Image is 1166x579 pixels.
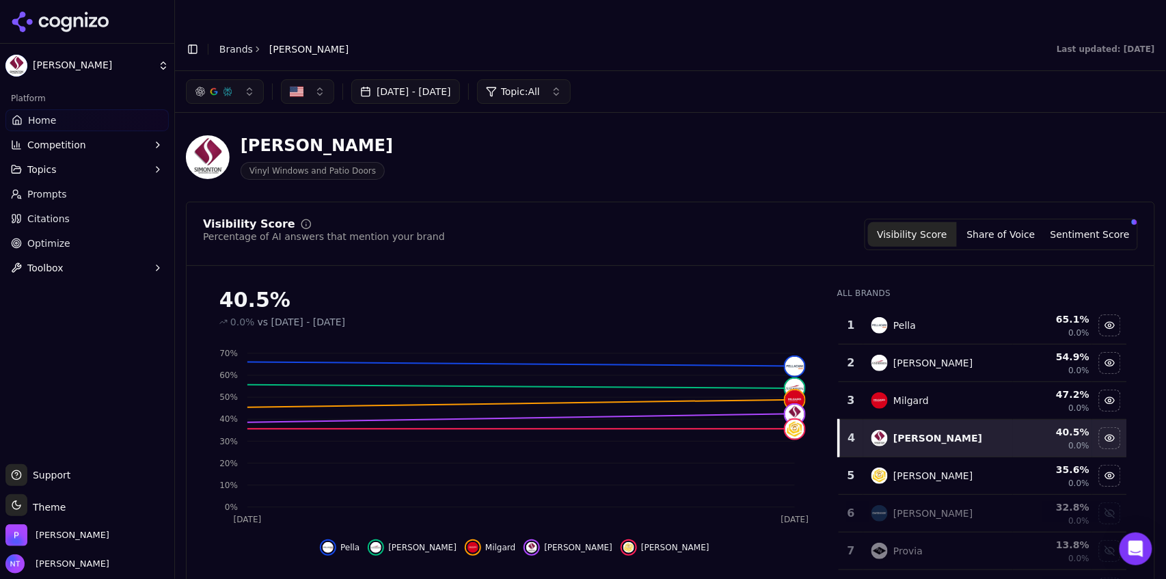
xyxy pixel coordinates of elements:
tr: 2andersen[PERSON_NAME]54.9%0.0%Hide andersen data [839,345,1127,382]
div: Open Intercom Messenger [1120,533,1152,565]
div: Milgard [893,394,929,407]
img: marvin [623,542,634,553]
div: [PERSON_NAME] [241,135,393,157]
div: 35.6 % [1016,463,1089,476]
a: Citations [5,208,169,230]
span: 0.0% [1069,365,1090,376]
div: 1 [844,317,858,334]
span: [PERSON_NAME] [269,42,349,56]
span: [PERSON_NAME] [641,542,709,553]
div: Visibility Score [203,219,295,230]
tr: 7proviaProvia13.8%0.0%Show provia data [839,533,1127,570]
span: Optimize [27,237,70,250]
a: Prompts [5,183,169,205]
img: pella [785,357,804,376]
div: 6 [844,505,858,522]
tspan: 60% [219,371,238,380]
span: 0.0% [1069,478,1090,489]
button: Show jeld-wen data [1099,502,1121,524]
img: jeld-wen [871,505,888,522]
span: Toolbox [27,261,64,275]
img: Perrill [5,524,27,546]
button: Hide milgard data [1099,390,1121,412]
button: Hide marvin data [1099,465,1121,487]
img: Simonton [5,55,27,77]
span: Perrill [36,529,109,541]
span: [PERSON_NAME] [33,59,152,72]
tr: 1pellaPella65.1%0.0%Hide pella data [839,307,1127,345]
span: Vinyl Windows and Patio Doors [241,162,385,180]
tspan: 30% [219,437,238,446]
button: Topics [5,159,169,180]
img: andersen [871,355,888,371]
img: pella [871,317,888,334]
div: 5 [844,468,858,484]
span: [PERSON_NAME] [544,542,612,553]
img: US [290,85,303,98]
div: 40.5 % [1016,425,1089,439]
span: 0.0% [1069,553,1090,564]
span: 0.0% [1069,440,1090,451]
span: Topics [27,163,57,176]
tspan: 70% [219,349,238,358]
button: [DATE] - [DATE] [351,79,460,104]
button: Hide marvin data [621,539,709,556]
img: Nate Tower [5,554,25,574]
button: Hide andersen data [368,539,457,556]
div: All Brands [837,288,1127,299]
a: Optimize [5,232,169,254]
span: Support [27,468,70,482]
div: Provia [893,544,923,558]
div: 65.1 % [1016,312,1089,326]
tr: 6jeld-wen[PERSON_NAME]32.8%0.0%Show jeld-wen data [839,495,1127,533]
div: Platform [5,87,169,109]
button: Open user button [5,554,109,574]
tspan: [DATE] [234,515,262,525]
nav: breadcrumb [219,42,349,56]
div: 32.8 % [1016,500,1089,514]
span: 0.0% [230,315,255,329]
div: 13.8 % [1016,538,1089,552]
img: simonton [526,542,537,553]
button: Hide pella data [1099,314,1121,336]
img: milgard [785,390,804,409]
div: 40.5% [219,288,810,312]
div: [PERSON_NAME] [893,356,973,370]
span: Topic: All [501,85,540,98]
button: Hide simonton data [524,539,612,556]
div: [PERSON_NAME] [893,507,973,520]
button: Hide andersen data [1099,352,1121,374]
span: Milgard [485,542,515,553]
div: 4 [845,430,858,446]
img: pella [323,542,334,553]
span: 0.0% [1069,515,1090,526]
div: Last updated: [DATE] [1057,44,1155,55]
span: Pella [340,542,360,553]
button: Open organization switcher [5,524,109,546]
div: Pella [893,319,916,332]
button: Share of Voice [957,222,1046,247]
div: 54.9 % [1016,350,1089,364]
tspan: 20% [219,459,238,468]
div: 47.2 % [1016,388,1089,401]
button: Hide simonton data [1099,427,1121,449]
span: Home [28,113,56,127]
img: milgard [871,392,888,409]
a: Brands [219,44,253,55]
button: Hide milgard data [465,539,515,556]
span: [PERSON_NAME] [388,542,457,553]
tspan: 0% [225,502,238,512]
span: Prompts [27,187,67,201]
tr: 4simonton[PERSON_NAME]40.5%0.0%Hide simonton data [839,420,1127,457]
div: [PERSON_NAME] [893,469,973,483]
img: andersen [370,542,381,553]
img: andersen [785,379,804,398]
button: Visibility Score [868,222,957,247]
tspan: 40% [219,415,238,425]
button: Show provia data [1099,540,1121,562]
tr: 5marvin[PERSON_NAME]35.6%0.0%Hide marvin data [839,457,1127,495]
tspan: [DATE] [781,515,809,525]
img: Simonton [186,135,230,179]
img: provia [871,543,888,559]
div: [PERSON_NAME] [893,431,982,445]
